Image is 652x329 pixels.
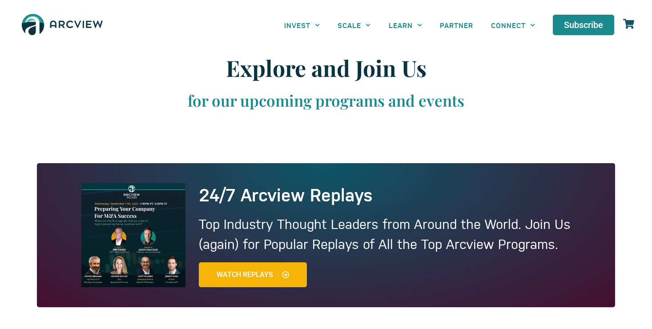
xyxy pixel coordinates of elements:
[217,271,273,278] span: Watch Replays
[199,182,373,205] a: 24/7 Arcview Replays
[553,15,614,35] a: Subscribe
[564,20,603,29] span: Subscribe
[482,15,544,35] a: CONNECT
[199,215,571,253] a: Top Industry Thought Leaders from Around the World. Join Us (again) for Popular Replays of All th...
[199,262,307,287] a: Watch Replays
[86,90,566,111] h3: for our upcoming programs and events
[380,15,431,35] a: LEARN
[86,55,566,81] h1: Explore and Join Us
[275,15,544,35] nav: Menu
[18,9,107,41] img: The Arcview Group
[329,15,379,35] a: SCALE
[275,15,329,35] a: INVEST
[431,15,482,35] a: PARTNER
